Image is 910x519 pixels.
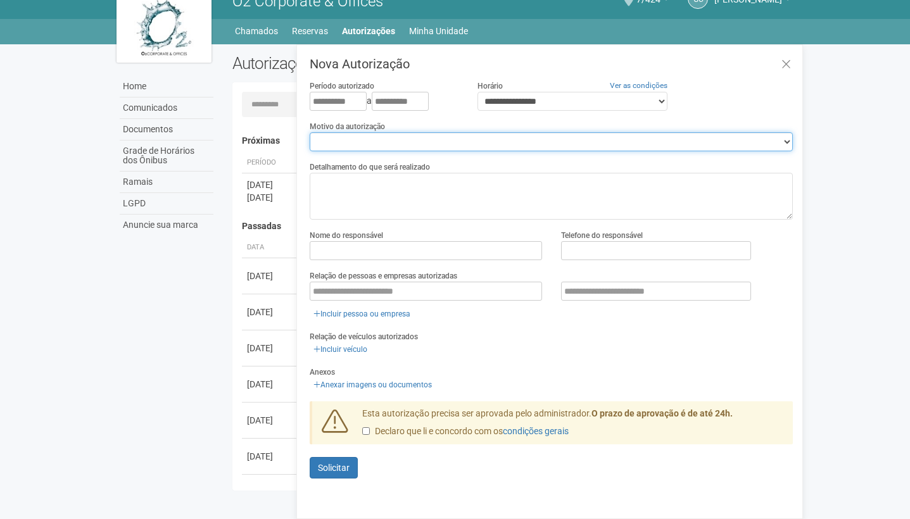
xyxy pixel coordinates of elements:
h2: Autorizações [232,54,503,73]
a: Anuncie sua marca [120,215,213,235]
input: Declaro que li e concordo com oscondições gerais [362,427,370,435]
a: Autorizações [342,22,395,40]
a: Incluir pessoa ou empresa [310,307,414,321]
label: Nome do responsável [310,230,383,241]
div: [DATE] [247,414,294,427]
label: Detalhamento do que será realizado [310,161,430,173]
h4: Passadas [242,222,785,231]
a: Documentos [120,119,213,141]
a: Minha Unidade [409,22,468,40]
a: Anexar imagens ou documentos [310,378,436,392]
div: [DATE] [247,178,294,191]
div: [DATE] [247,306,294,318]
label: Declaro que li e concordo com os [362,425,569,438]
a: Grade de Horários dos Ônibus [120,141,213,172]
h3: Nova Autorização [310,58,793,70]
div: [DATE] [247,378,294,391]
label: Relação de veículos autorizados [310,331,418,342]
div: [DATE] [247,270,294,282]
label: Anexos [310,366,335,378]
h4: Próximas [242,136,785,146]
th: Período [242,153,299,173]
label: Horário [477,80,503,92]
label: Motivo da autorização [310,121,385,132]
a: LGPD [120,193,213,215]
div: [DATE] [247,191,294,204]
a: Chamados [235,22,278,40]
span: Solicitar [318,463,350,473]
div: [DATE] [247,450,294,463]
label: Telefone do responsável [561,230,643,241]
th: Data [242,237,299,258]
label: Período autorizado [310,80,374,92]
a: Ramais [120,172,213,193]
a: Ver as condições [610,81,667,90]
label: Relação de pessoas e empresas autorizadas [310,270,457,282]
a: Reservas [292,22,328,40]
button: Solicitar [310,457,358,478]
a: Incluir veículo [310,342,371,356]
strong: O prazo de aprovação é de até 24h. [591,408,733,418]
a: Comunicados [120,97,213,119]
div: a [310,92,458,111]
a: Home [120,76,213,97]
div: [DATE] [247,342,294,354]
div: Esta autorização precisa ser aprovada pelo administrador. [353,408,793,444]
a: condições gerais [503,426,569,436]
